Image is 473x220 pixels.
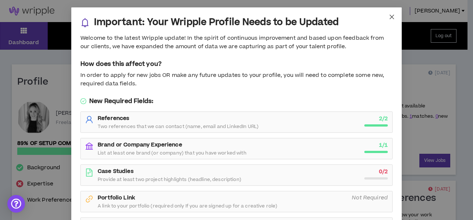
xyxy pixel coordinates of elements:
i: Not Required [352,194,388,202]
div: Open Intercom Messenger [7,195,25,213]
span: user [85,116,93,124]
strong: 2 / 2 [379,115,388,123]
strong: References [98,114,129,122]
strong: 1 / 1 [379,141,388,149]
h5: How does this affect you? [80,60,393,68]
h3: Important: Your Wripple Profile Needs to be Updated [94,17,339,28]
div: Welcome to the latest Wripple update! In the spirit of continuous improvement and based upon feed... [80,34,393,51]
strong: Brand or Company Experience [98,141,182,149]
span: check-circle [80,98,86,104]
span: List at least one brand (or company) that you have worked with [98,150,246,156]
span: Two references that we can contact (name, email and LinkedIn URL) [98,124,259,129]
span: file-text [85,168,93,177]
span: link [85,195,93,203]
span: close [389,14,395,20]
span: Provide at least two project highlights (headline, description) [98,177,241,182]
span: bank [85,142,93,150]
h5: New Required Fields: [80,97,393,106]
strong: 0 / 2 [379,168,388,175]
span: A link to your portfolio (required only If you are signed up for a creative role) [98,203,277,209]
strong: Case Studies [98,167,134,175]
strong: Portfolio Link [98,194,135,202]
div: In order to apply for new jobs OR make any future updates to your profile, you will need to compl... [80,71,393,88]
span: bell [80,18,90,27]
button: Close [382,7,402,27]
